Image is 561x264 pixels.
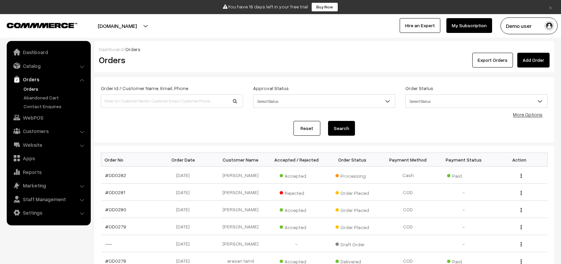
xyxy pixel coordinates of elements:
div: You have 16 days left in your free trial [2,2,559,12]
th: Payment Method [380,153,436,167]
span: Order Placed [335,188,369,196]
td: - [436,235,492,252]
span: Select Status [406,95,547,107]
td: [DATE] [157,218,213,235]
button: Search [328,121,355,136]
label: Order Id / Customer Name, Email, Phone [101,85,188,92]
a: Catalog [8,60,88,72]
a: #OD0279 [105,224,126,229]
span: Accepted [280,171,313,179]
img: Menu [521,208,522,212]
th: Order Date [157,153,213,167]
td: [PERSON_NAME] [213,184,269,201]
span: Accepted [280,205,313,214]
a: Abandoned Cart [22,94,88,101]
a: × [546,3,555,11]
a: WebPOS [8,112,88,124]
h2: Orders [99,55,242,65]
td: [DATE] [157,201,213,218]
a: #OD0281 [105,189,125,195]
a: Staff Management [8,193,88,205]
a: Buy Now [311,2,338,12]
td: - [436,201,492,218]
a: --- [105,241,112,247]
img: COMMMERCE [7,23,77,28]
a: COMMMERCE [7,21,66,29]
label: Approval Status [253,85,289,92]
td: Cash [380,167,436,184]
a: Add Order [517,53,550,68]
td: [PERSON_NAME] [213,218,269,235]
input: Order Id / Customer Name / Customer Email / Customer Phone [101,94,243,108]
label: Order Status [405,85,433,92]
a: Settings [8,207,88,219]
td: COD [380,218,436,235]
img: Menu [521,259,522,264]
a: Marketing [8,179,88,191]
td: [PERSON_NAME] [213,235,269,252]
button: Demo user [500,17,558,34]
a: Contact Enquires [22,103,88,110]
td: [PERSON_NAME] [213,201,269,218]
img: Menu [521,191,522,195]
th: Payment Status [436,153,492,167]
a: #OD0278 [105,258,126,264]
span: Rejected [280,188,313,196]
span: Select Status [253,94,395,108]
span: Processing [335,171,369,179]
span: Draft Order [335,239,369,248]
span: Select Status [405,94,548,108]
span: Paid [447,171,481,179]
button: Export Orders [472,53,513,68]
span: Order Placed [335,205,369,214]
a: Reports [8,166,88,178]
a: Website [8,139,88,151]
a: Reset [293,121,320,136]
span: Orders [125,46,141,52]
td: COD [380,184,436,201]
th: Order Status [324,153,380,167]
a: Hire an Expert [400,18,440,33]
a: #OD0282 [105,172,126,178]
a: Dashboard [8,46,88,58]
a: Apps [8,152,88,164]
a: Dashboard [99,46,123,52]
span: Order Placed [335,222,369,231]
img: Menu [521,242,522,247]
span: Accepted [280,222,313,231]
td: - [269,235,324,252]
a: #OD0280 [105,207,126,212]
td: [PERSON_NAME] [213,167,269,184]
img: Menu [521,174,522,178]
td: - [436,184,492,201]
span: Select Status [253,95,395,107]
div: / [99,46,550,53]
a: Orders [22,85,88,92]
th: Order No [101,153,157,167]
td: [DATE] [157,167,213,184]
a: Customers [8,125,88,137]
td: COD [380,201,436,218]
img: user [544,21,554,31]
th: Action [492,153,548,167]
td: - [436,218,492,235]
a: My Subscription [446,18,492,33]
td: [DATE] [157,235,213,252]
img: Menu [521,225,522,229]
a: More Options [513,112,543,117]
button: [DOMAIN_NAME] [74,17,160,34]
a: Orders [8,73,88,85]
td: [DATE] [157,184,213,201]
th: Customer Name [213,153,269,167]
th: Accepted / Rejected [269,153,324,167]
